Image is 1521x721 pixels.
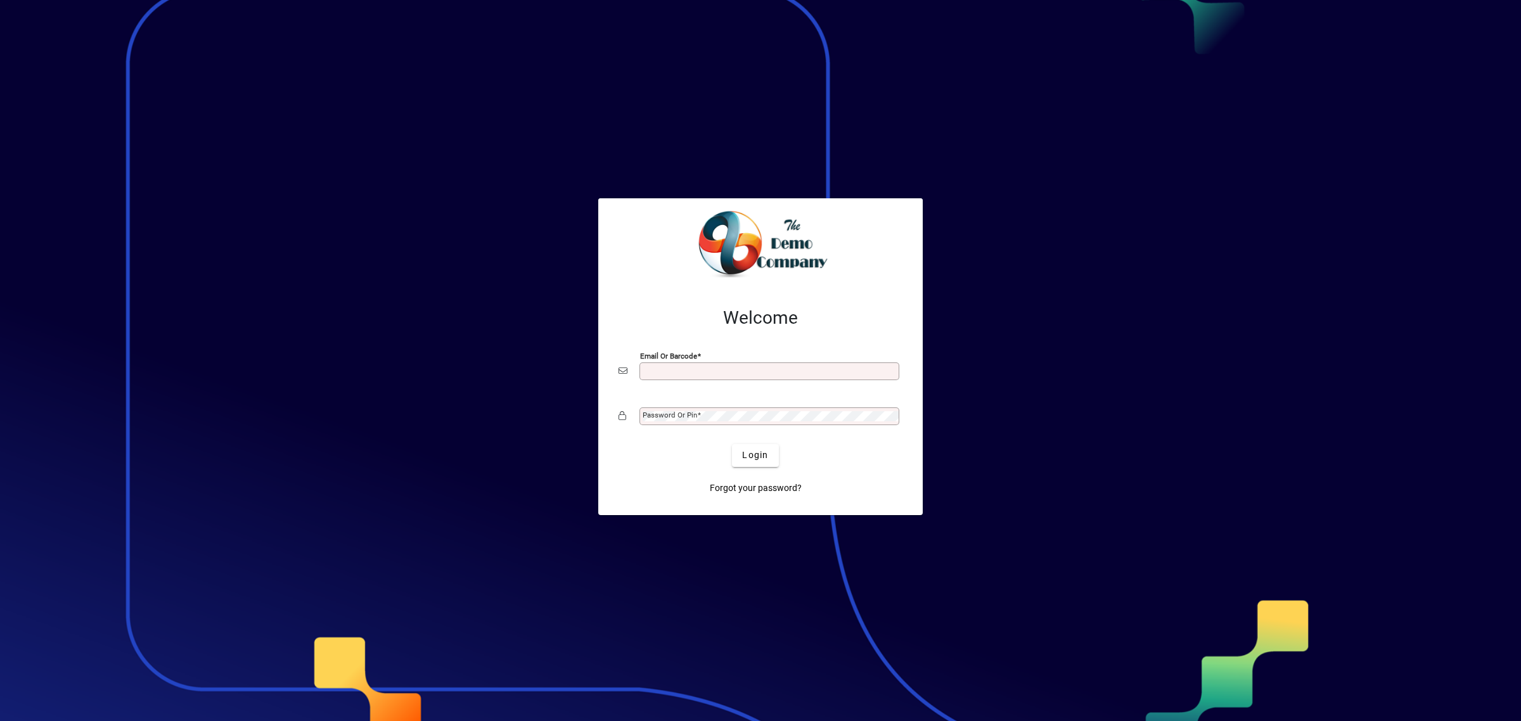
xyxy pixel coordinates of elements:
[640,351,697,360] mat-label: Email or Barcode
[732,444,778,467] button: Login
[643,411,697,419] mat-label: Password or Pin
[710,482,802,495] span: Forgot your password?
[742,449,768,462] span: Login
[619,307,902,329] h2: Welcome
[705,477,807,500] a: Forgot your password?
